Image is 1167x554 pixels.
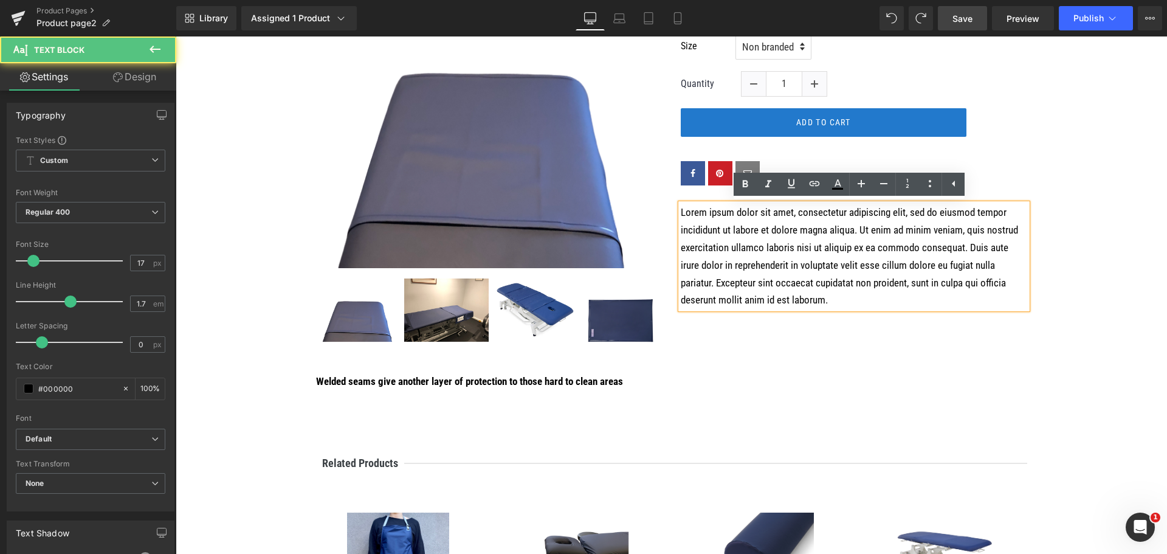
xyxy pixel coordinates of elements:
[505,4,560,29] label: Size
[36,6,176,16] a: Product Pages
[251,12,347,24] div: Assigned 1 Product
[16,103,66,120] div: Typography
[38,382,116,395] input: Color
[140,420,229,433] b: Related Products
[605,6,634,30] a: Laptop
[505,41,566,53] label: Quantity
[505,167,852,272] p: Lorem ipsum dolor sit amet, consectetur adipiscing elit, sed do eiusmod tempor incididunt ut labo...
[576,6,605,30] a: Desktop
[663,6,692,30] a: Mobile
[34,45,84,55] span: Text Block
[634,6,663,30] a: Tablet
[16,189,165,197] div: Font Weight
[26,479,44,488] b: None
[153,300,164,308] span: em
[992,6,1054,30] a: Preview
[199,13,228,24] span: Library
[16,281,165,289] div: Line Height
[1073,13,1104,23] span: Publish
[229,242,313,305] img: Foot Pad Armour
[176,6,236,30] a: New Library
[40,156,68,166] b: Custom
[16,414,165,423] div: Font
[316,242,401,302] img: Foot Pad Armour
[16,322,165,330] div: Letter Spacing
[880,6,904,30] button: Undo
[16,521,69,538] div: Text Shadow
[1126,513,1155,542] iframe: Intercom live chat
[26,434,52,445] i: Default
[505,72,791,100] button: Add To Cart
[153,341,164,348] span: px
[718,476,821,549] img: Examination Table Cover- no face hole
[153,259,164,267] span: px
[16,362,165,371] div: Text Color
[16,240,165,249] div: Font Size
[140,339,447,351] strong: Welded seams giv
[621,81,675,91] span: Add To Cart
[952,12,972,25] span: Save
[404,242,488,327] img: Foot Pad Armour
[16,135,165,145] div: Text Styles
[91,63,179,91] a: Design
[1059,6,1133,30] button: Publish
[1151,513,1160,522] span: 1
[1138,6,1162,30] button: More
[142,242,226,305] img: Foot Pad Armour
[909,6,933,30] button: Redo
[136,378,165,400] div: %
[16,460,165,468] div: Text Transform
[36,18,97,28] span: Product page2
[1007,12,1039,25] span: Preview
[26,207,71,216] b: Regular 400
[215,339,447,351] span: e another layer of protection to those hard to clean areas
